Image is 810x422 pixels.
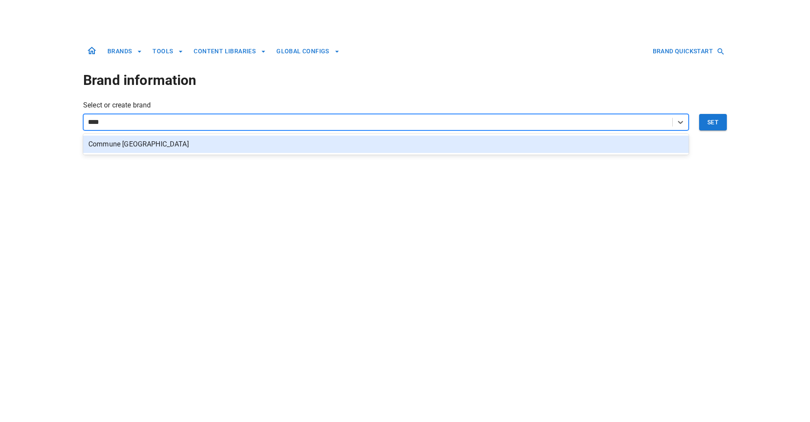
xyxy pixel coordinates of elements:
[83,100,727,110] p: Select or create brand
[149,43,187,59] button: TOOLS
[83,136,689,153] div: Commune [GEOGRAPHIC_DATA]
[190,43,269,59] button: CONTENT LIBRARIES
[649,43,727,59] button: BRAND QUICKSTART
[83,70,727,91] h1: Brand information
[104,43,146,59] button: BRANDS
[273,43,343,59] button: GLOBAL CONFIGS
[699,114,727,130] button: Set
